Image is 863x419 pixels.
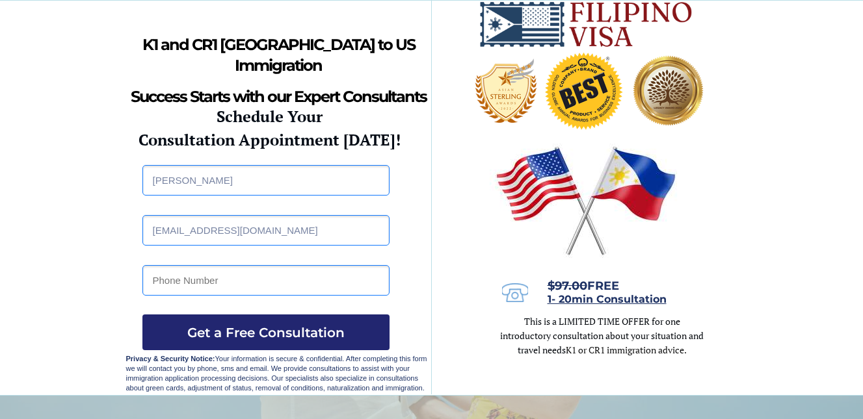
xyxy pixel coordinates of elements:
[142,165,390,196] input: Full Name
[548,294,667,305] a: 1- 20min Consultation
[548,279,619,293] span: FREE
[131,87,427,106] strong: Success Starts with our Expert Consultants
[500,315,704,356] span: This is a LIMITED TIME OFFER for one introductory consultation about your situation and travel needs
[142,215,390,246] input: Email
[142,265,390,296] input: Phone Number
[126,355,427,392] span: Your information is secure & confidential. After completing this form we will contact you by phon...
[142,314,390,350] button: Get a Free Consultation
[566,344,687,356] span: K1 or CR1 immigration advice.
[548,293,667,305] span: 1- 20min Consultation
[126,355,215,362] strong: Privacy & Security Notice:
[139,129,401,150] strong: Consultation Appointment [DATE]!
[217,106,323,127] strong: Schedule Your
[548,279,587,293] s: $97.00
[142,325,390,340] span: Get a Free Consultation
[142,35,415,75] strong: K1 and CR1 [GEOGRAPHIC_DATA] to US Immigration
